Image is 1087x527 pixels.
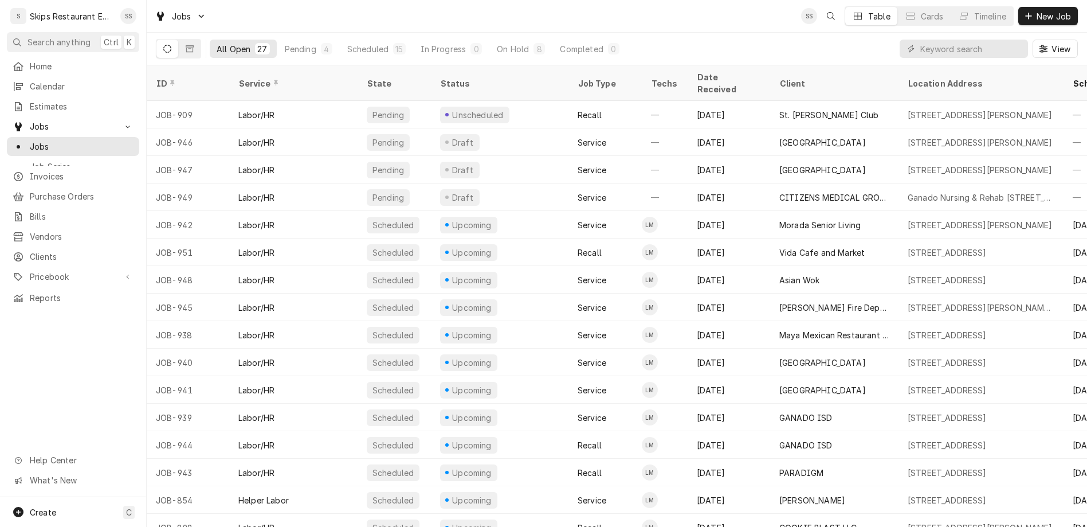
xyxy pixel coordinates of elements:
[642,354,658,370] div: LM
[30,80,134,92] span: Calendar
[7,77,139,96] a: Calendar
[642,299,658,315] div: Longino Monroe's Avatar
[147,156,229,184] div: JOB-947
[395,43,403,55] div: 15
[578,164,606,176] div: Service
[688,128,770,156] div: [DATE]
[578,302,606,314] div: Service
[642,409,658,425] div: LM
[642,437,658,453] div: LM
[451,219,493,231] div: Upcoming
[642,244,658,260] div: Longino Monroe's Avatar
[371,439,415,451] div: Scheduled
[779,77,887,89] div: Client
[779,494,845,506] div: [PERSON_NAME]
[7,57,139,76] a: Home
[156,77,218,89] div: ID
[450,136,475,149] div: Draft
[642,299,658,315] div: LM
[779,357,866,369] div: [GEOGRAPHIC_DATA]
[28,36,91,48] span: Search anything
[30,170,134,182] span: Invoices
[697,71,759,95] div: Date Received
[688,459,770,486] div: [DATE]
[238,329,274,341] div: Labor/HR
[688,431,770,459] div: [DATE]
[578,384,606,396] div: Service
[238,192,274,204] div: Labor/HR
[451,247,493,259] div: Upcoming
[30,10,114,22] div: Skips Restaurant Equipment
[451,439,493,451] div: Upcoming
[779,192,889,204] div: CITIZENS MEDICAL GROUP
[238,494,289,506] div: Helper Labor
[7,267,139,286] a: Go to Pricebook
[908,247,987,259] div: [STREET_ADDRESS]
[238,467,274,479] div: Labor/HR
[642,217,658,233] div: Longino Monroe's Avatar
[147,486,229,514] div: JOB-854
[30,231,134,243] span: Vendors
[172,10,191,22] span: Jobs
[150,7,211,26] a: Go to Jobs
[147,376,229,404] div: JOB-941
[371,494,415,506] div: Scheduled
[104,36,119,48] span: Ctrl
[238,302,274,314] div: Labor/HR
[908,357,987,369] div: [STREET_ADDRESS]
[642,327,658,343] div: Longino Monroe's Avatar
[779,412,833,424] div: GANADO ISD
[7,227,139,246] a: Vendors
[371,192,405,204] div: Pending
[920,40,1022,58] input: Keyword search
[120,8,136,24] div: Shan Skipper's Avatar
[908,412,987,424] div: [STREET_ADDRESS]
[1034,10,1073,22] span: New Job
[642,382,658,398] div: Longino Monroe's Avatar
[367,77,422,89] div: State
[779,274,819,286] div: Asian Wok
[921,10,944,22] div: Cards
[451,467,493,479] div: Upcoming
[371,357,415,369] div: Scheduled
[908,274,987,286] div: [STREET_ADDRESS]
[801,8,817,24] div: Shan Skipper's Avatar
[688,404,770,431] div: [DATE]
[147,431,229,459] div: JOB-944
[147,184,229,211] div: JOB-949
[779,439,833,451] div: GANADO ISD
[30,454,132,466] span: Help Center
[30,271,116,283] span: Pricebook
[451,274,493,286] div: Upcoming
[908,77,1052,89] div: Location Address
[30,161,134,173] span: Job Series
[30,251,134,263] span: Clients
[578,412,606,424] div: Service
[779,384,866,396] div: [GEOGRAPHIC_DATA]
[450,164,475,176] div: Draft
[642,327,658,343] div: LM
[536,43,543,55] div: 8
[451,357,493,369] div: Upcoming
[908,384,987,396] div: [STREET_ADDRESS]
[473,43,480,55] div: 0
[642,217,658,233] div: LM
[908,219,1053,231] div: [STREET_ADDRESS][PERSON_NAME]
[642,464,658,481] div: Longino Monroe's Avatar
[7,207,139,226] a: Bills
[642,184,688,211] div: —
[238,109,274,121] div: Labor/HR
[451,302,493,314] div: Upcoming
[7,187,139,206] a: Purchase Orders
[779,247,865,259] div: Vida Cafe and Market
[371,274,415,286] div: Scheduled
[688,211,770,239] div: [DATE]
[642,492,658,508] div: LM
[30,508,56,517] span: Create
[642,244,658,260] div: LM
[7,117,139,136] a: Go to Jobs
[1018,7,1078,25] button: New Job
[30,210,134,222] span: Bills
[451,494,493,506] div: Upcoming
[801,8,817,24] div: SS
